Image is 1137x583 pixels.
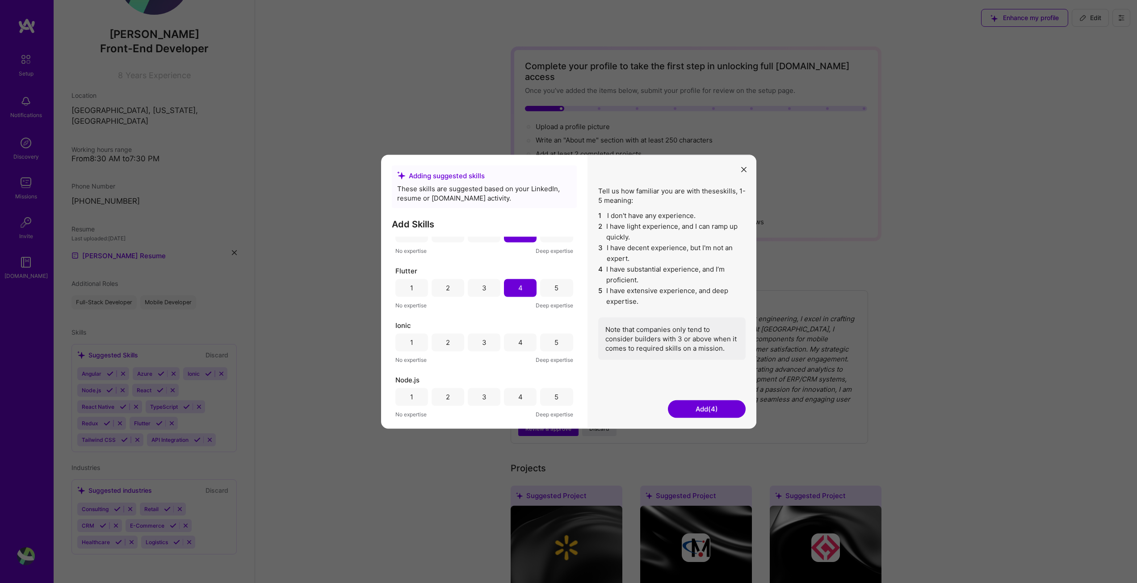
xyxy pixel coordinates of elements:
div: modal [381,155,756,428]
span: No expertise [395,300,427,310]
span: No expertise [395,246,427,255]
div: Adding suggested skills [397,171,571,180]
div: 2 [446,392,450,402]
span: 3 [598,242,603,264]
li: I have decent experience, but I'm not an expert. [598,242,746,264]
div: 1 [410,283,413,293]
div: 5 [554,338,558,347]
span: Deep expertise [536,409,573,419]
div: 3 [482,392,487,402]
li: I have light experience, and I can ramp up quickly. [598,221,746,242]
div: Tell us how familiar you are with these skills , 1-5 meaning: [598,186,746,360]
button: Add(4) [668,400,746,418]
li: I have extensive experience, and deep expertise. [598,285,746,306]
div: 5 [554,283,558,293]
span: No expertise [395,355,427,364]
div: 4 [518,283,523,293]
span: Ionic [395,320,411,330]
span: 2 [598,221,603,242]
span: No expertise [395,409,427,419]
div: 4 [518,392,523,402]
span: Deep expertise [536,246,573,255]
i: icon Close [741,167,747,172]
span: Flutter [395,266,417,275]
span: Node.js [395,375,420,384]
div: 4 [518,338,523,347]
h3: Add Skills [392,218,577,229]
div: Note that companies only tend to consider builders with 3 or above when it comes to required skil... [598,317,746,360]
span: 4 [598,264,603,285]
span: 5 [598,285,603,306]
i: icon SuggestedTeams [397,172,405,180]
span: Deep expertise [536,300,573,310]
li: I have substantial experience, and I’m proficient. [598,264,746,285]
li: I don't have any experience. [598,210,746,221]
div: 1 [410,392,413,402]
div: 1 [410,338,413,347]
div: 2 [446,338,450,347]
span: Deep expertise [536,355,573,364]
div: 3 [482,283,487,293]
div: 2 [446,283,450,293]
div: 5 [554,392,558,402]
div: 3 [482,338,487,347]
div: These skills are suggested based on your LinkedIn, resume or [DOMAIN_NAME] activity. [397,184,571,202]
span: 1 [598,210,604,221]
